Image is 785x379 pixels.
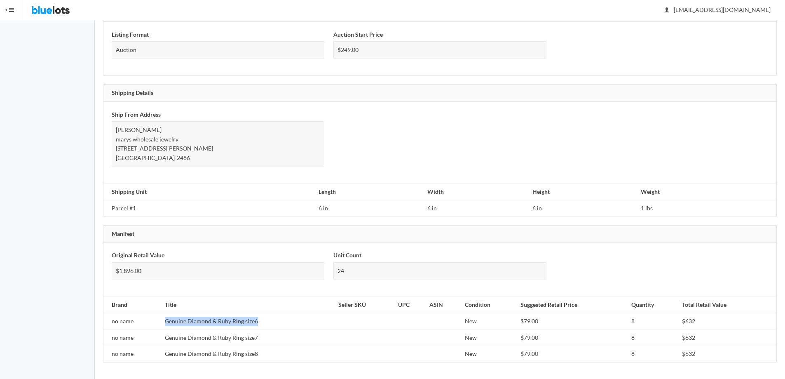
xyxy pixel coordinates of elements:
[112,262,324,280] div: $1,896.00
[112,251,164,260] label: Original Retail Value
[162,297,335,313] th: Title
[103,297,162,313] th: Brand
[315,200,424,217] td: 6 in
[665,6,771,13] span: [EMAIL_ADDRESS][DOMAIN_NAME]
[679,346,776,362] td: $632
[103,184,315,200] th: Shipping Unit
[424,200,529,217] td: 6 in
[112,121,324,167] div: [PERSON_NAME] marys wholesale jewelry [STREET_ADDRESS][PERSON_NAME] [GEOGRAPHIC_DATA]-2486
[103,226,776,243] div: Manifest
[517,297,628,313] th: Suggested Retail Price
[663,7,671,14] ion-icon: person
[333,41,546,59] div: $249.00
[628,297,679,313] th: Quantity
[333,30,383,40] label: Auction Start Price
[517,313,628,330] td: $79.00
[103,330,162,346] td: no name
[679,330,776,346] td: $632
[462,313,518,330] td: New
[315,184,424,200] th: Length
[517,346,628,362] td: $79.00
[462,346,518,362] td: New
[628,313,679,330] td: 8
[517,330,628,346] td: $79.00
[112,41,324,59] div: Auction
[462,297,518,313] th: Condition
[103,346,162,362] td: no name
[628,346,679,362] td: 8
[112,110,161,120] label: Ship From Address
[529,200,638,217] td: 6 in
[637,200,776,217] td: 1 lbs
[333,262,546,280] div: 24
[162,346,335,362] td: Genuine Diamond & Ruby Ring size8
[426,297,461,313] th: ASIN
[335,297,394,313] th: Seller SKU
[112,30,149,40] label: Listing Format
[162,330,335,346] td: Genuine Diamond & Ruby Ring size7
[679,313,776,330] td: $632
[103,313,162,330] td: no name
[529,184,638,200] th: Height
[424,184,529,200] th: Width
[103,200,315,217] td: Parcel #1
[637,184,776,200] th: Weight
[333,251,361,260] label: Unit Count
[462,330,518,346] td: New
[679,297,776,313] th: Total Retail Value
[162,313,335,330] td: Genuine Diamond & Ruby Ring size6
[103,85,776,102] div: Shipping Details
[628,330,679,346] td: 8
[395,297,426,313] th: UPC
